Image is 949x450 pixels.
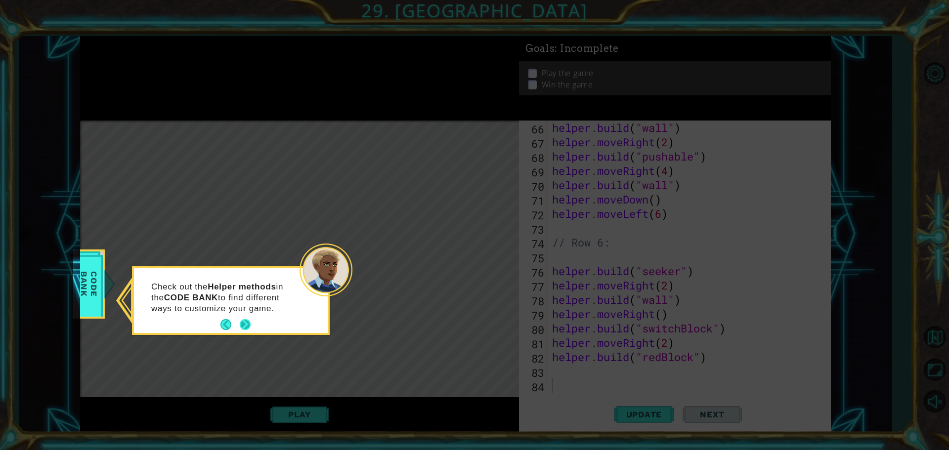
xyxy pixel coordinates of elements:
button: Back [220,319,240,330]
strong: CODE BANK [164,293,218,302]
p: Check out the in the to find different ways to customize your game. [151,282,299,314]
span: Code Bank [76,255,102,312]
strong: Helper methods [208,282,276,291]
button: Next [240,319,251,330]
